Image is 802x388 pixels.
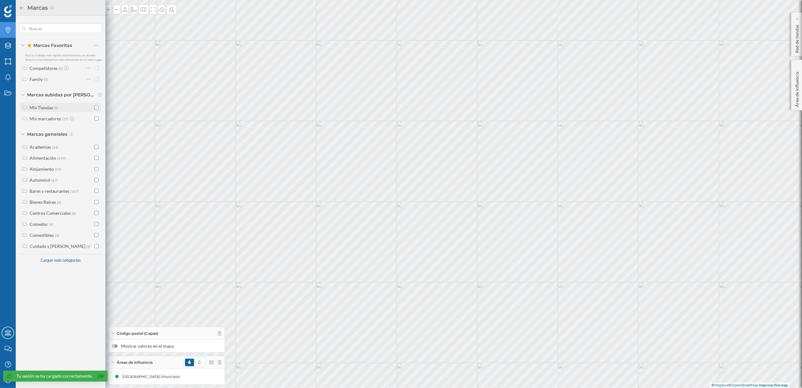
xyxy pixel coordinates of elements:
span: Código postal (Capas) [117,331,158,336]
div: © © [710,383,789,388]
div: Mis Tiendas [30,105,53,110]
div: Cargar más categorías [37,255,84,266]
span: Áreas de influencia [117,360,153,365]
a: Mapbox [715,383,728,387]
span: (19) [62,116,68,121]
span: (159) [57,155,65,161]
span: (4) [57,199,61,205]
div: Family [30,77,43,82]
a: Improve this map [759,383,788,387]
span: Haz tu trabajo más rápido manteniendo un acceso directo a tus elementos más relevantes en un solo... [25,53,102,61]
div: Comestibles [30,232,54,238]
img: Geoblink Logo [4,5,12,17]
a: Ok [96,373,106,380]
span: (59) [55,166,61,172]
span: (3) [86,243,90,249]
div: Mis marcadores [30,116,61,121]
span: (14) [52,144,58,150]
div: Comedor [30,221,48,227]
h2: Marcas [25,3,50,13]
span: (4) [55,232,59,238]
div: Alimentación [30,155,56,161]
div: Bienes Raíces [30,199,56,205]
div: Bares y restaurantes [30,188,69,194]
span: (67) [51,177,58,183]
span: (167) [70,188,79,194]
span: (0) [44,77,48,82]
div: Academias [30,144,51,150]
div: Alojamiento [30,166,54,172]
div: Automóvil [30,177,50,183]
div: Competidores [30,66,58,71]
span: Soporte [13,4,35,10]
span: (0) [59,66,63,71]
p: Red de tiendas [794,22,800,53]
span: (9) [54,105,58,110]
div: Centros Comerciales [30,210,71,216]
div: Cuidado y [PERSON_NAME] [30,243,85,249]
span: Marcas Favoritas [27,42,72,48]
div: Tu sesión se ha cargado correctamente. [17,373,93,379]
span: (4) [49,221,53,227]
span: Marcas subidas por [PERSON_NAME] [27,92,96,98]
a: OpenStreetMap [732,383,758,387]
p: Área de influencia [794,69,800,107]
span: (8) [72,210,76,216]
div: [GEOGRAPHIC_DATA] (Municipio) [122,374,183,380]
label: Mostrar valores en el mapa [112,343,222,349]
span: Marcas generales [27,131,67,137]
